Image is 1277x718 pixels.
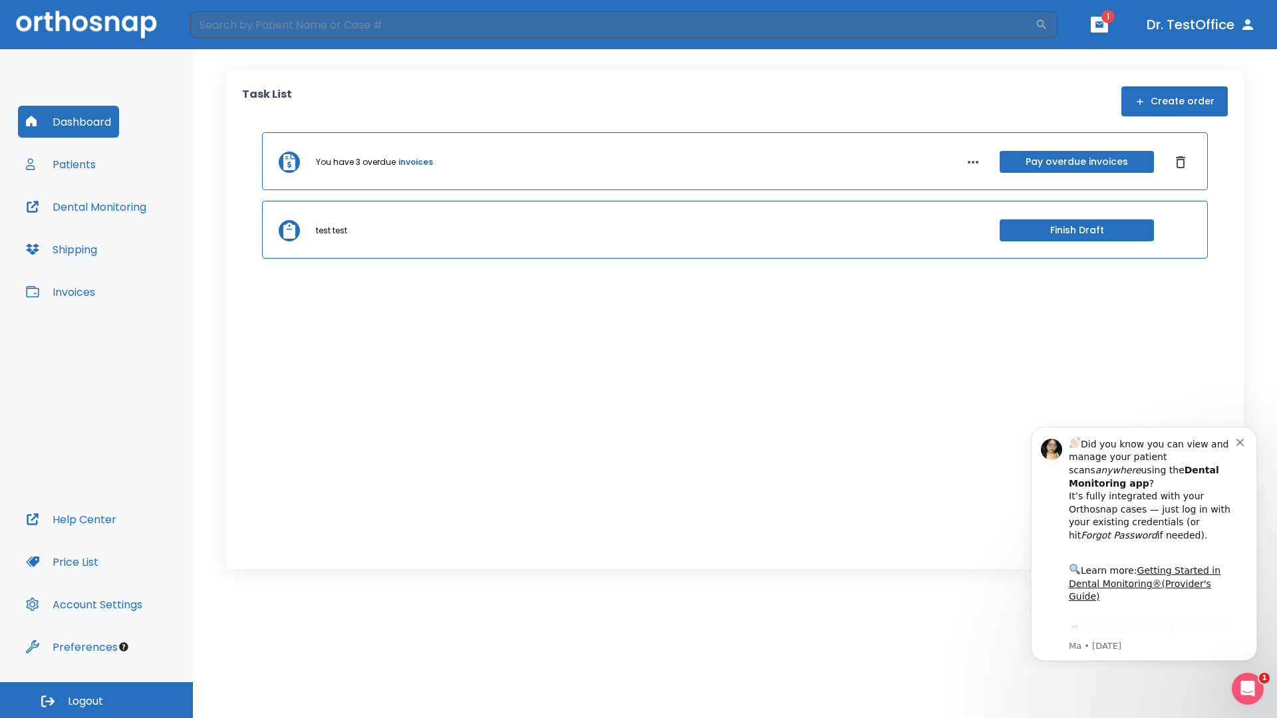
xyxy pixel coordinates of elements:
[1000,219,1154,241] button: Finish Draft
[242,86,292,116] p: Task List
[316,225,347,237] p: test test
[18,588,150,620] button: Account Settings
[1259,673,1270,683] span: 1
[18,276,103,308] button: Invoices
[18,233,105,265] button: Shipping
[68,694,103,709] span: Logout
[18,191,154,223] button: Dental Monitoring
[16,11,157,38] img: Orthosnap
[1011,415,1277,669] iframe: Intercom notifications message
[18,631,126,663] button: Preferences
[1101,10,1115,23] span: 1
[118,641,130,653] div: Tooltip anchor
[18,148,104,180] button: Patients
[398,156,433,168] a: invoices
[1121,86,1228,116] button: Create order
[58,209,225,277] div: Download the app: | ​ Let us know if you need help getting started!
[1000,151,1154,173] button: Pay overdue invoices
[18,503,124,535] button: Help Center
[58,212,176,236] a: App Store
[18,546,106,578] button: Price List
[18,106,119,138] button: Dashboard
[58,225,225,237] p: Message from Ma, sent 6w ago
[1141,13,1261,37] button: Dr. TestOffice
[316,156,396,168] p: You have 3 overdue
[1170,152,1191,173] button: Dismiss
[1232,673,1264,705] iframe: Intercom live chat
[225,21,236,31] button: Dismiss notification
[190,11,1035,38] input: Search by Patient Name or Case #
